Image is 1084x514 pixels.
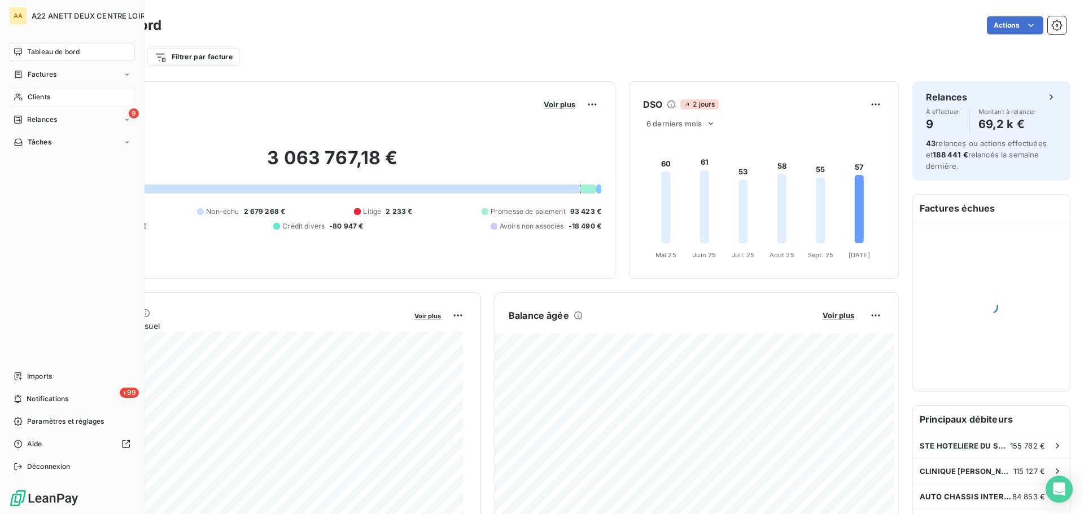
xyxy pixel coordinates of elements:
span: 188 441 € [933,150,968,159]
h4: 9 [926,115,960,133]
span: 155 762 € [1010,441,1045,450]
span: Promesse de paiement [491,207,566,217]
h6: Principaux débiteurs [913,406,1070,433]
span: 9 [129,108,139,118]
span: +99 [120,388,139,398]
span: Paramètres et réglages [27,416,104,427]
span: Avoirs non associés [500,221,564,231]
span: 6 derniers mois [646,119,702,128]
span: 93 423 € [570,207,601,217]
span: A22 ANETT DEUX CENTRE LOIRE [32,11,150,20]
span: 43 [926,139,936,148]
div: AA [9,7,27,25]
div: Open Intercom Messenger [1046,476,1073,503]
span: À effectuer [926,108,960,115]
span: -80 947 € [329,221,363,231]
span: CLINIQUE [PERSON_NAME] 2 [920,467,1013,476]
span: 2 679 268 € [244,207,286,217]
span: relances ou actions effectuées et relancés la semaine dernière. [926,139,1047,170]
span: Déconnexion [27,462,71,472]
span: 84 853 € [1012,492,1045,501]
tspan: Juin 25 [693,251,716,259]
span: Aide [27,439,42,449]
button: Actions [987,16,1043,34]
tspan: Août 25 [770,251,794,259]
span: Notifications [27,394,68,404]
button: Voir plus [540,99,579,109]
span: 115 127 € [1013,467,1045,476]
span: Clients [28,92,50,102]
h4: 69,2 k € [978,115,1036,133]
tspan: Juil. 25 [732,251,754,259]
span: Imports [27,371,52,381]
span: Tableau de bord [27,47,80,57]
span: Chiffre d'affaires mensuel [64,320,406,332]
span: Factures [28,69,56,80]
span: Tâches [28,137,51,147]
span: Litige [363,207,381,217]
span: 2 233 € [386,207,412,217]
tspan: Sept. 25 [808,251,833,259]
img: Logo LeanPay [9,489,79,507]
span: Voir plus [414,312,441,320]
h2: 3 063 767,18 € [64,147,601,181]
h6: Balance âgée [509,309,569,322]
span: AUTO CHASSIS INTERNATIONAL [920,492,1012,501]
span: 2 jours [680,99,718,109]
a: Aide [9,435,135,453]
span: Voir plus [544,100,575,109]
tspan: [DATE] [849,251,870,259]
span: Crédit divers [282,221,325,231]
span: Voir plus [823,311,854,320]
span: Montant à relancer [978,108,1036,115]
button: Filtrer par facture [147,48,240,66]
h6: DSO [643,98,662,111]
span: STE HOTELIERE DU SH61QG [920,441,1010,450]
button: Voir plus [819,310,858,320]
span: Non-échu [206,207,239,217]
tspan: Mai 25 [655,251,676,259]
h6: Factures échues [913,195,1070,222]
span: Relances [27,115,57,125]
button: Voir plus [411,310,444,320]
span: -18 490 € [569,221,601,231]
h6: Relances [926,90,967,104]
